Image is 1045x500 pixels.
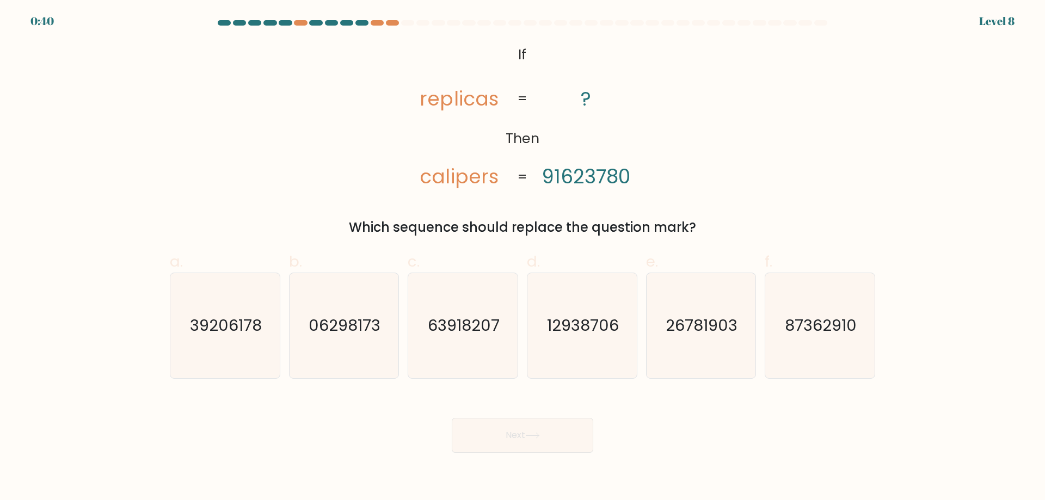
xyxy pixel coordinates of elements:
tspan: = [518,89,528,108]
tspan: replicas [420,85,499,113]
span: f. [765,251,772,272]
text: 06298173 [309,314,381,336]
span: c. [408,251,420,272]
text: 87362910 [785,314,857,336]
tspan: calipers [420,162,499,190]
span: d. [527,251,540,272]
tspan: 91623780 [542,163,630,190]
text: 12938706 [547,314,619,336]
div: 0:40 [30,13,54,29]
button: Next [452,418,593,453]
div: Which sequence should replace the question mark? [176,218,869,237]
span: e. [646,251,658,272]
tspan: If [519,45,527,64]
span: b. [289,251,302,272]
tspan: = [518,167,528,186]
tspan: Then [506,129,539,148]
svg: @import url('[URL][DOMAIN_NAME]); [401,41,644,192]
text: 26781903 [666,314,738,336]
span: a. [170,251,183,272]
div: Level 8 [979,13,1015,29]
text: 63918207 [428,314,500,336]
text: 39206178 [190,314,262,336]
tspan: ? [581,85,591,113]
